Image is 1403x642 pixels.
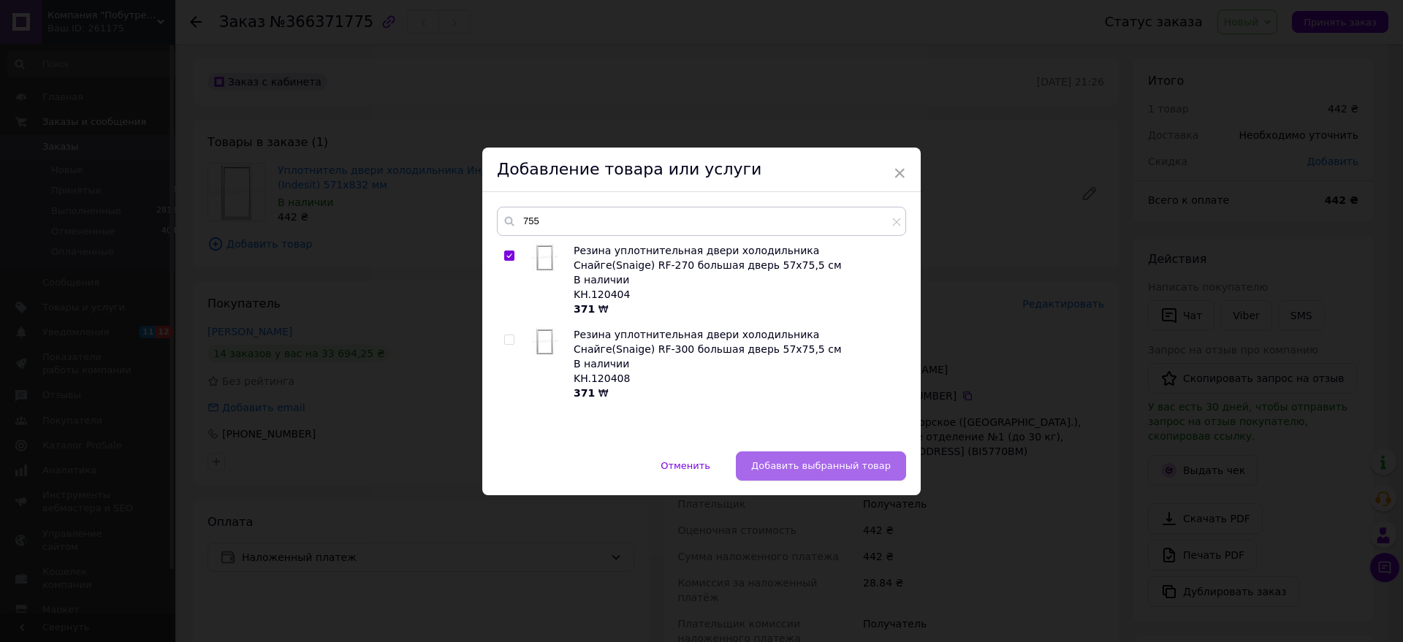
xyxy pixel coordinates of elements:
b: 371 [574,387,595,399]
img: Резина уплотнительная двери холодильника Снайге(Snaige) RF-270 большая дверь 57х75,5 см [531,243,558,272]
button: Добавить выбранный товар [736,451,906,481]
button: Отменить [645,451,726,481]
span: Резина уплотнительная двери холодильника Снайге(Snaige) RF-270 большая дверь 57х75,5 см [574,245,841,271]
div: ₩ [574,386,898,400]
span: Добавить выбранный товар [751,460,891,471]
span: KH.120408 [574,372,630,384]
span: Резина уплотнительная двери холодильника Снайге(Snaige) RF-300 большая дверь 57х75,5 см [574,329,841,355]
div: В наличии [574,356,898,371]
span: Отменить [661,460,710,471]
input: Поиск по товарам и услугам [497,207,906,236]
b: 371 [574,303,595,315]
span: KH.120404 [574,288,630,300]
img: Резина уплотнительная двери холодильника Снайге(Snaige) RF-300 большая дверь 57х75,5 см [531,327,558,356]
div: Добавление товара или услуги [482,148,921,192]
div: ₩ [574,302,898,316]
div: В наличии [574,272,898,287]
span: × [893,161,906,186]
